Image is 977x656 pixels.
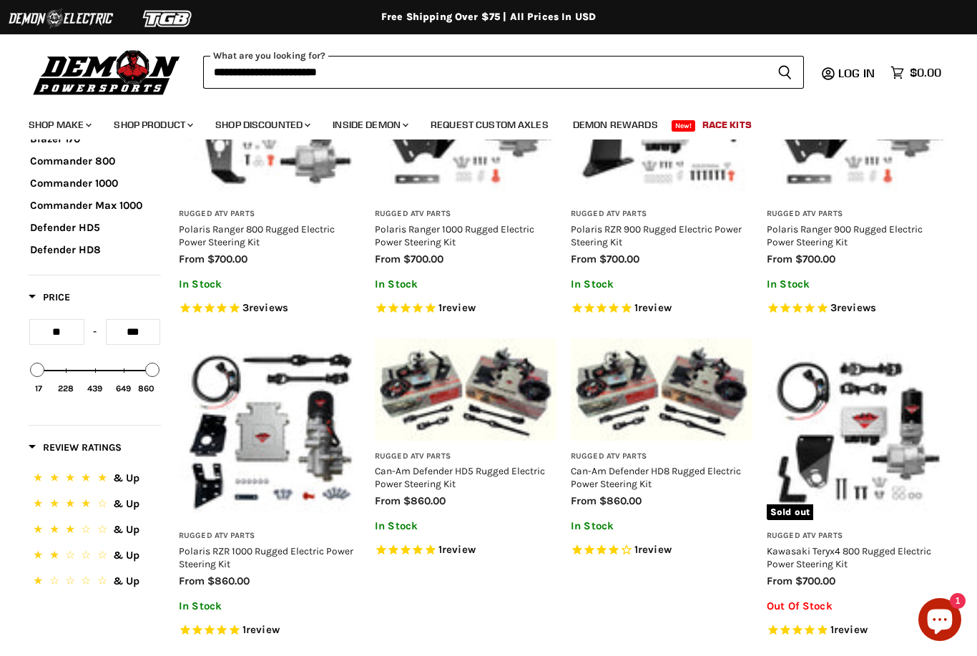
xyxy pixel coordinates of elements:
[322,110,417,139] a: Inside Demon
[375,209,556,220] h3: Rugged ATV Parts
[571,253,596,265] span: from
[114,5,222,32] img: TGB Logo 2
[571,338,752,440] a: Can-Am Defender HD8 Rugged Electric Power Steering Kit
[375,338,556,440] img: Can-Am Defender HD5 Rugged Electric Power Steering Kit
[571,520,752,532] p: In Stock
[179,223,335,248] a: Polaris Ranger 800 Rugged Electric Power Steering Kit
[7,5,114,32] img: Demon Electric Logo 2
[375,543,556,558] span: Rated 5.0 out of 5 stars 1 reviews
[795,574,835,587] span: $700.00
[767,623,948,638] span: Rated 5.0 out of 5 stars 1 reviews
[403,253,443,265] span: $700.00
[116,383,131,393] div: 649
[883,62,948,83] a: $0.00
[113,549,139,562] span: & Up
[18,104,938,139] ul: Main menu
[29,46,185,97] img: Demon Powersports
[246,623,280,636] span: review
[179,574,205,587] span: from
[113,497,139,510] span: & Up
[834,623,868,636] span: review
[30,199,142,212] span: Commander Max 1000
[203,56,804,89] form: Product
[767,545,931,569] a: Kawasaki Teryx4 800 Rugged Electric Power Steering Kit
[375,301,556,316] span: Rated 5.0 out of 5 stars 1 reviews
[914,598,966,645] inbox-online-store-chat: Shopify online store chat
[179,531,360,542] h3: Rugged ATV Parts
[420,110,559,139] a: Request Custom Axles
[375,278,556,290] p: In Stock
[830,301,876,314] span: 3 reviews
[562,110,669,139] a: Demon Rewards
[767,209,948,220] h3: Rugged ATV Parts
[58,383,74,393] div: 228
[571,451,752,462] h3: Rugged ATV Parts
[30,521,159,542] button: 3 Stars.
[30,572,159,593] button: 1 Star.
[203,56,766,89] input: When autocomplete results are available use up and down arrows to review and enter to select
[442,301,476,314] span: review
[375,451,556,462] h3: Rugged ATV Parts
[375,253,401,265] span: from
[767,253,792,265] span: from
[767,600,948,612] p: Out Of Stock
[438,301,476,314] span: 1 reviews
[30,132,80,145] span: Blazer 170
[179,253,205,265] span: from
[634,301,672,314] span: 1 reviews
[599,253,639,265] span: $700.00
[205,110,319,139] a: Shop Discounted
[571,223,742,248] a: Polaris RZR 900 Rugged Electric Power Steering Kit
[29,319,84,345] input: Min value
[599,494,642,507] span: $860.00
[571,301,752,316] span: Rated 5.0 out of 5 stars 1 reviews
[35,383,42,393] div: 17
[30,469,159,490] button: 5 Stars.
[179,209,360,220] h3: Rugged ATV Parts
[766,56,804,89] button: Search
[179,623,360,638] span: Rated 5.0 out of 5 stars 1 reviews
[375,494,401,507] span: from
[29,290,70,308] button: Filter by Price
[767,338,948,520] a: Kawasaki Teryx4 800 Rugged Electric Power Steering KitSold out
[207,253,247,265] span: $700.00
[113,574,139,587] span: & Up
[767,574,792,587] span: from
[767,223,923,248] a: Polaris Ranger 900 Rugged Electric Power Steering Kit
[837,301,876,314] span: reviews
[179,338,360,520] img: Polaris RZR 1000 Rugged Electric Power Steering Kit
[767,504,813,520] span: Sold out
[830,623,868,636] span: 1 reviews
[692,110,762,139] a: Race Kits
[571,543,752,558] span: Rated 4.0 out of 5 stars 1 reviews
[571,278,752,290] p: In Stock
[29,441,122,454] span: Review Ratings
[634,544,672,557] span: 1 reviews
[249,301,288,314] span: reviews
[179,545,353,569] a: Polaris RZR 1000 Rugged Electric Power Steering Kit
[179,301,360,316] span: Rated 4.7 out of 5 stars 3 reviews
[571,494,596,507] span: from
[242,623,280,636] span: 1 reviews
[84,319,106,345] div: -
[103,110,202,139] a: Shop Product
[795,253,835,265] span: $700.00
[30,547,159,567] button: 2 Stars.
[375,223,534,248] a: Polaris Ranger 1000 Rugged Electric Power Steering Kit
[138,383,154,393] div: 860
[832,67,883,79] a: Log in
[672,120,696,132] span: New!
[910,66,941,79] span: $0.00
[30,221,100,234] span: Defender HD5
[438,544,476,557] span: 1 reviews
[30,155,115,167] span: Commander 800
[179,278,360,290] p: In Stock
[442,544,476,557] span: review
[207,574,250,587] span: $860.00
[838,66,875,80] span: Log in
[242,301,288,314] span: 3 reviews
[87,383,102,393] div: 439
[145,363,159,377] div: Max value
